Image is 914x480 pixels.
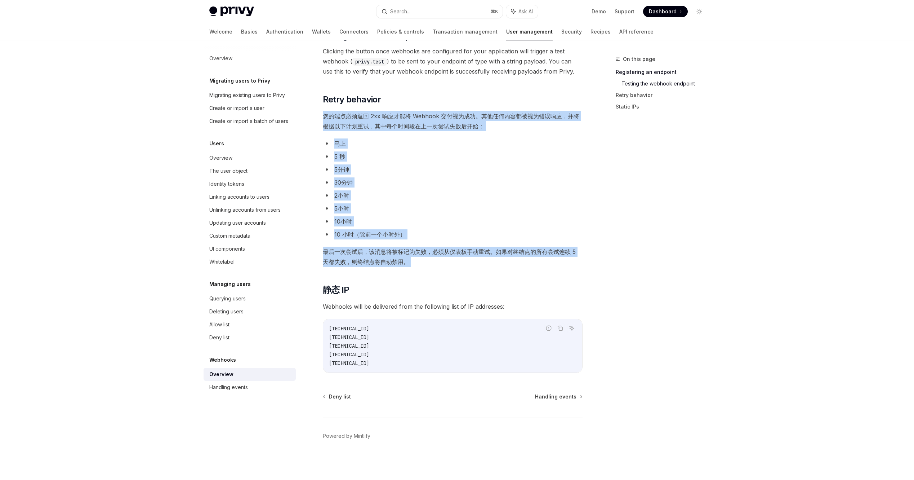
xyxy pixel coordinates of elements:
div: UI components [209,245,245,253]
a: Create or import a user [204,102,296,115]
a: UI components [204,242,296,255]
a: Deleting users [204,305,296,318]
div: Overview [209,370,233,379]
a: Updating user accounts [204,216,296,229]
button: Toggle dark mode [694,6,705,17]
div: Unlinking accounts from users [209,206,281,214]
div: Create or import a batch of users [209,117,288,125]
a: Recipes [590,23,611,40]
a: Handling events [204,381,296,394]
button: Search...⌘K [376,5,503,18]
a: Wallets [312,23,331,40]
div: Search... [390,7,410,16]
span: ⌘ K [491,9,498,14]
h5: Webhooks [209,356,236,364]
a: Basics [241,23,258,40]
div: Migrating existing users to Privy [209,91,285,100]
a: API reference [619,23,654,40]
span: [TECHNICAL_ID] [329,343,369,349]
div: Deny list [209,333,229,342]
a: Allow list [204,318,296,331]
span: Deny list [329,393,351,400]
a: Welcome [209,23,232,40]
img: light logo [209,6,254,17]
a: Transaction management [433,23,498,40]
li: 30分钟 [323,177,583,188]
span: 最后一次尝试后，该消息将被标记为失败，必须从仪表板手动重试。如果对终结点的所有尝试连续 5 天都失败，则终结点将自动禁用。 [323,247,583,267]
a: Powered by Mintlify [323,432,370,440]
li: 马上 [323,138,583,149]
a: Demo [592,8,606,15]
span: Dashboard [649,8,677,15]
div: Linking accounts to users [209,193,269,201]
div: Querying users [209,294,246,303]
span: [TECHNICAL_ID] [329,334,369,340]
span: Ask AI [518,8,533,15]
a: Testing the webhook endpoint [621,78,711,89]
code: privy.test [352,58,387,66]
span: Retry behavior [323,94,381,105]
a: Authentication [266,23,303,40]
button: 报告错误的代码 [544,323,553,333]
h5: Migrating users to Privy [209,76,270,85]
button: 询问人工智能 [567,323,576,333]
a: Static IPs [616,101,711,113]
a: Identity tokens [204,177,296,190]
a: Retry behavior [616,89,711,101]
button: 从代码块复制内容 [556,323,565,333]
div: Updating user accounts [209,219,266,227]
li: 5小时 [323,203,583,213]
a: Overview [204,368,296,381]
a: Deny list [204,331,296,344]
div: Handling events [209,383,248,392]
div: Identity tokens [209,180,244,188]
span: On this page [623,55,655,63]
li: 10 小时（除前一个小时外） [323,229,583,239]
a: Unlinking accounts from users [204,203,296,216]
span: 静态 IP [323,284,349,296]
a: Deny list [324,393,351,400]
button: Ask AI [506,5,538,18]
span: Webhooks will be delivered from the following list of IP addresses: [323,301,583,312]
div: Overview [209,154,232,162]
a: Whitelabel [204,255,296,268]
span: [TECHNICAL_ID] [329,360,369,366]
a: Dashboard [643,6,688,17]
a: Linking accounts to users [204,190,296,203]
div: Custom metadata [209,232,250,240]
li: 5分钟 [323,164,583,175]
a: Handling events [535,393,582,400]
a: The user object [204,164,296,177]
a: Registering an endpoint [616,66,711,78]
a: Policies & controls [377,23,424,40]
a: Migrating existing users to Privy [204,89,296,102]
li: 10小时 [323,216,583,226]
span: [TECHNICAL_ID] [329,351,369,358]
h5: Users [209,139,224,148]
a: Create or import a batch of users [204,115,296,128]
a: Overview [204,151,296,164]
a: Custom metadata [204,229,296,242]
div: Create or import a user [209,104,264,113]
a: Querying users [204,292,296,305]
a: User management [506,23,553,40]
h5: Managing users [209,280,251,289]
li: 2小时 [323,190,583,201]
a: Support [615,8,634,15]
div: The user object [209,167,248,175]
a: Security [561,23,582,40]
a: Overview [204,52,296,65]
a: Connectors [339,23,369,40]
span: 您的端点必须返回 2xx 响应才能将 Webhook 交付视为成功。其他任何内容都被视为错误响应，并将根据以下计划重试，其中每个时间段在上一次尝试失败后开始： [323,111,583,131]
div: Deleting users [209,307,244,316]
div: Allow list [209,320,229,329]
span: [TECHNICAL_ID] [329,325,369,332]
li: 5 秒 [323,151,583,162]
span: Handling events [535,393,576,400]
div: Overview [209,54,232,63]
span: Clicking the button once webhooks are configured for your application will trigger a test webhook... [323,46,583,76]
div: Whitelabel [209,257,235,266]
